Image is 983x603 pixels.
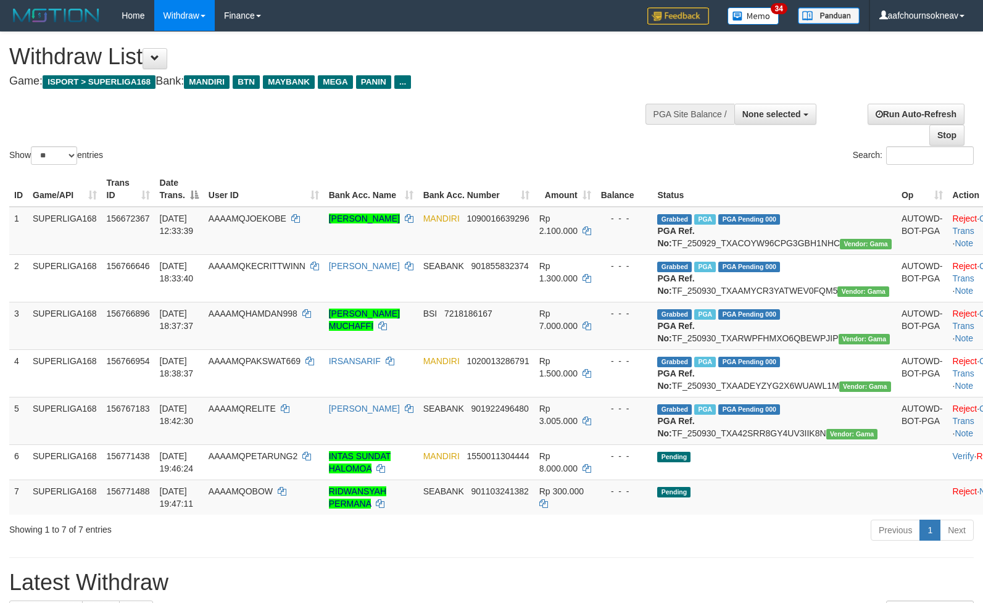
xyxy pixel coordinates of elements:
[694,404,716,415] span: Marked by aafheankoy
[329,486,386,509] a: RIDWANSYAH PERMANA
[601,485,648,497] div: - - -
[160,214,194,236] span: [DATE] 12:33:39
[953,261,977,271] a: Reject
[423,486,464,496] span: SEABANK
[953,356,977,366] a: Reject
[871,520,920,541] a: Previous
[394,75,411,89] span: ...
[107,356,150,366] span: 156766954
[467,451,529,461] span: Copy 1550011304444 to clipboard
[657,487,691,497] span: Pending
[418,172,534,207] th: Bank Acc. Number: activate to sort column ascending
[28,397,102,444] td: SUPERLIGA168
[955,238,973,248] a: Note
[718,309,780,320] span: PGA Pending
[28,444,102,480] td: SUPERLIGA168
[9,172,28,207] th: ID
[9,254,28,302] td: 2
[423,214,460,223] span: MANDIRI
[953,451,974,461] a: Verify
[601,402,648,415] div: - - -
[209,309,297,318] span: AAAAMQHAMDAN998
[28,207,102,255] td: SUPERLIGA168
[209,356,301,366] span: AAAAMQPAKSWAT669
[329,451,391,473] a: INTAS SUNDAT HALOMOA
[897,302,948,349] td: AUTOWD-BOT-PGA
[329,404,400,414] a: [PERSON_NAME]
[184,75,230,89] span: MANDIRI
[209,404,276,414] span: AAAAMQRELITE
[718,214,780,225] span: PGA Pending
[657,309,692,320] span: Grabbed
[955,333,973,343] a: Note
[645,104,734,125] div: PGA Site Balance /
[539,404,578,426] span: Rp 3.005.000
[601,355,648,367] div: - - -
[28,254,102,302] td: SUPERLIGA168
[318,75,353,89] span: MEGA
[742,109,801,119] span: None selected
[9,570,974,595] h1: Latest Withdraw
[919,520,940,541] a: 1
[953,486,977,496] a: Reject
[9,518,400,536] div: Showing 1 to 7 of 7 entries
[423,309,438,318] span: BSI
[798,7,860,24] img: panduan.png
[534,172,596,207] th: Amount: activate to sort column ascending
[601,307,648,320] div: - - -
[329,309,400,331] a: [PERSON_NAME] MUCHAFFI
[647,7,709,25] img: Feedback.jpg
[209,214,286,223] span: AAAAMQJOEKOBE
[155,172,204,207] th: Date Trans.: activate to sort column descending
[209,261,305,271] span: AAAAMQKECRITTWINN
[444,309,492,318] span: Copy 7218186167 to clipboard
[929,125,964,146] a: Stop
[657,368,694,391] b: PGA Ref. No:
[467,356,529,366] span: Copy 1020013286791 to clipboard
[9,44,643,69] h1: Withdraw List
[771,3,787,14] span: 34
[539,356,578,378] span: Rp 1.500.000
[897,349,948,397] td: AUTOWD-BOT-PGA
[423,404,464,414] span: SEABANK
[837,286,889,297] span: Vendor URL: https://trx31.1velocity.biz
[657,226,694,248] b: PGA Ref. No:
[209,486,273,496] span: AAAAMQOBOW
[28,349,102,397] td: SUPERLIGA168
[107,486,150,496] span: 156771488
[657,214,692,225] span: Grabbed
[897,254,948,302] td: AUTOWD-BOT-PGA
[694,262,716,272] span: Marked by aafheankoy
[471,486,528,496] span: Copy 901103241382 to clipboard
[31,146,77,165] select: Showentries
[329,214,400,223] a: [PERSON_NAME]
[160,486,194,509] span: [DATE] 19:47:11
[356,75,391,89] span: PANIN
[329,261,400,271] a: [PERSON_NAME]
[601,212,648,225] div: - - -
[329,356,381,366] a: IRSANSARIF
[601,260,648,272] div: - - -
[601,450,648,462] div: - - -
[324,172,418,207] th: Bank Acc. Name: activate to sort column ascending
[718,357,780,367] span: PGA Pending
[657,357,692,367] span: Grabbed
[826,429,878,439] span: Vendor URL: https://trx31.1velocity.biz
[160,309,194,331] span: [DATE] 18:37:37
[9,302,28,349] td: 3
[734,104,816,125] button: None selected
[28,480,102,515] td: SUPERLIGA168
[840,239,892,249] span: Vendor URL: https://trx31.1velocity.biz
[839,381,891,392] span: Vendor URL: https://trx31.1velocity.biz
[596,172,653,207] th: Balance
[107,214,150,223] span: 156672367
[955,381,973,391] a: Note
[160,261,194,283] span: [DATE] 18:33:40
[9,444,28,480] td: 6
[652,254,896,302] td: TF_250930_TXAAMYCR3YATWEV0FQM5
[209,451,297,461] span: AAAAMQPETARUNG2
[107,404,150,414] span: 156767183
[897,207,948,255] td: AUTOWD-BOT-PGA
[160,404,194,426] span: [DATE] 18:42:30
[657,404,692,415] span: Grabbed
